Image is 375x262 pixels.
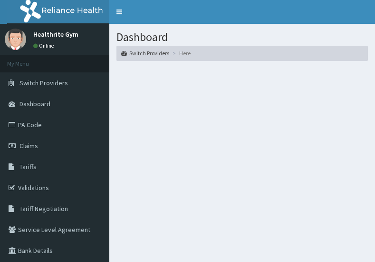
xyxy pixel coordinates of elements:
span: Switch Providers [19,79,68,87]
span: Claims [19,141,38,150]
li: Here [170,49,191,57]
h1: Dashboard [116,31,368,43]
a: Switch Providers [121,49,169,57]
a: Online [33,42,56,49]
p: Healthrite Gym [33,31,78,38]
span: Dashboard [19,100,50,108]
span: Tariffs [19,162,37,171]
img: User Image [5,29,26,50]
span: Tariff Negotiation [19,204,68,213]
